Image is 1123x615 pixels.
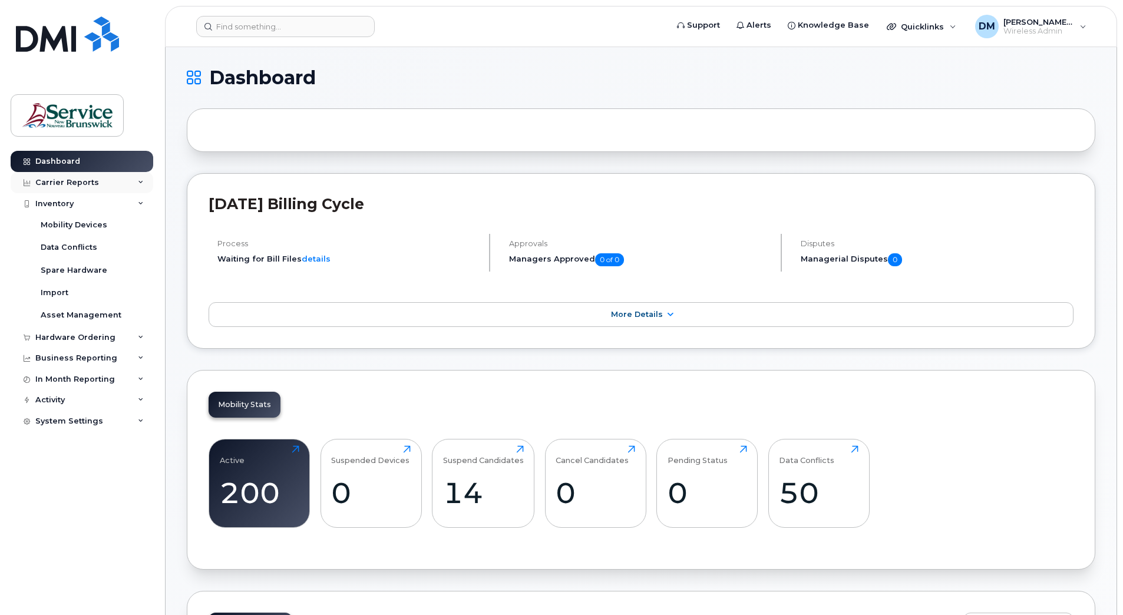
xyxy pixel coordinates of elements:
[668,475,747,510] div: 0
[556,475,635,510] div: 0
[220,445,299,521] a: Active200
[443,445,524,465] div: Suspend Candidates
[801,239,1074,248] h4: Disputes
[668,445,747,521] a: Pending Status0
[443,475,524,510] div: 14
[611,310,663,319] span: More Details
[888,253,902,266] span: 0
[217,253,479,264] li: Waiting for Bill Files
[668,445,728,465] div: Pending Status
[220,475,299,510] div: 200
[779,445,834,465] div: Data Conflicts
[509,253,771,266] h5: Managers Approved
[801,253,1074,266] h5: Managerial Disputes
[556,445,635,521] a: Cancel Candidates0
[779,475,858,510] div: 50
[443,445,524,521] a: Suspend Candidates14
[509,239,771,248] h4: Approvals
[595,253,624,266] span: 0 of 0
[209,195,1074,213] h2: [DATE] Billing Cycle
[302,254,331,263] a: details
[209,69,316,87] span: Dashboard
[217,239,479,248] h4: Process
[556,445,629,465] div: Cancel Candidates
[331,445,409,465] div: Suspended Devices
[779,445,858,521] a: Data Conflicts50
[331,445,411,521] a: Suspended Devices0
[331,475,411,510] div: 0
[220,445,245,465] div: Active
